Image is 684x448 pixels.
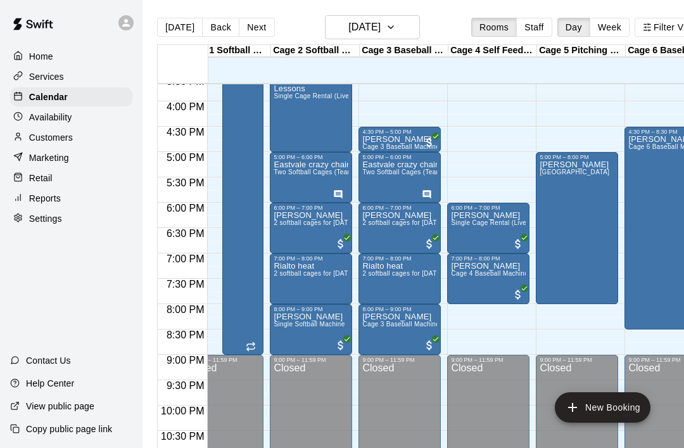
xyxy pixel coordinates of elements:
[10,209,132,228] a: Settings
[270,152,352,203] div: 5:00 PM – 6:00 PM: Eastvale crazy chains
[512,288,524,301] span: All customers have paid
[29,70,64,83] p: Services
[325,15,420,39] button: [DATE]
[555,392,650,423] button: add
[271,45,360,57] div: Cage 2 Softball Machine/Live
[274,154,348,160] div: 5:00 PM – 6:00 PM
[26,354,71,367] p: Contact Us
[360,45,448,57] div: Cage 3 Baseball Machine/Softball Machine
[334,339,347,352] span: All customers have paid
[29,151,69,164] p: Marketing
[362,205,437,211] div: 6:00 PM – 7:00 PM
[348,18,381,36] h6: [DATE]
[246,342,256,352] span: Recurring event
[270,203,352,253] div: 6:00 PM – 7:00 PM: Sofia Urzua
[239,18,274,37] button: Next
[471,18,517,37] button: Rooms
[163,304,208,315] span: 8:00 PM
[274,306,348,312] div: 8:00 PM – 9:00 PM
[29,172,53,184] p: Retail
[163,177,208,188] span: 5:30 PM
[163,253,208,264] span: 7:00 PM
[163,228,208,239] span: 6:30 PM
[333,189,343,200] svg: Has notes
[270,253,352,304] div: 7:00 PM – 8:00 PM: Rialto heat
[270,304,352,355] div: 8:00 PM – 9:00 PM: Joel Perez
[185,357,260,363] div: 9:00 PM – 11:59 PM
[29,91,68,103] p: Calendar
[362,129,437,135] div: 4:30 PM – 5:00 PM
[163,380,208,391] span: 9:30 PM
[557,18,590,37] button: Day
[358,152,441,203] div: 5:00 PM – 6:00 PM: Eastvale crazy chains
[163,203,208,214] span: 6:00 PM
[29,50,53,63] p: Home
[358,304,441,355] div: 8:00 PM – 9:00 PM: Tiffany Ramos
[358,203,441,253] div: 6:00 PM – 7:00 PM: Sofia Urzua
[358,253,441,304] div: 7:00 PM – 8:00 PM: Rialto heat
[274,321,345,328] span: Single Softball Machine
[29,212,62,225] p: Settings
[10,67,132,86] a: Services
[540,154,614,160] div: 5:00 PM – 8:00 PM
[163,355,208,366] span: 9:00 PM
[10,148,132,167] a: Marketing
[10,128,132,147] a: Customers
[202,18,239,37] button: Back
[10,47,132,66] a: Home
[29,131,73,144] p: Customers
[540,357,614,363] div: 9:00 PM – 11:59 PM
[362,306,437,312] div: 8:00 PM – 9:00 PM
[274,205,348,211] div: 6:00 PM – 7:00 PM
[362,321,440,328] span: Cage 3 Baseball Machine
[512,238,524,250] span: All customers have paid
[536,152,618,304] div: 5:00 PM – 8:00 PM: Kristi
[10,108,132,127] a: Availability
[334,238,347,250] span: All customers have paid
[274,270,413,277] span: 2 softball cages for [DATE],[DATE], Thursdays
[451,219,528,226] span: Single Cage Rental (Live)
[270,76,352,152] div: 3:30 PM – 5:00 PM: Lessons
[10,169,132,188] a: Retail
[274,357,348,363] div: 9:00 PM – 11:59 PM
[158,406,207,416] span: 10:00 PM
[362,154,437,160] div: 5:00 PM – 6:00 PM
[358,127,441,152] div: 4:30 PM – 5:00 PM: Wyatt Craven
[451,255,526,262] div: 7:00 PM – 8:00 PM
[274,93,351,99] span: Single Cage Rental (Live)
[274,169,410,176] span: Two Softball Cages (Team) Tuesdays/Fridays
[451,270,528,277] span: Cage 4 Baseball Machine
[537,45,626,57] div: Cage 5 Pitching Lane/Live
[182,45,271,57] div: Cage 1 Softball Machine/Live
[274,219,413,226] span: 2 softball cages for [DATE],[DATE], Thursdays
[451,357,526,363] div: 9:00 PM – 11:59 PM
[362,219,502,226] span: 2 softball cages for [DATE],[DATE], Thursdays
[362,169,498,176] span: Two Softball Cages (Team) Tuesdays/Fridays
[26,423,112,435] p: Copy public page link
[274,255,348,262] div: 7:00 PM – 8:00 PM
[163,330,208,340] span: 8:30 PM
[163,127,208,138] span: 4:30 PM
[451,205,526,211] div: 6:00 PM – 7:00 PM
[362,255,437,262] div: 7:00 PM – 8:00 PM
[26,377,74,390] p: Help Center
[10,87,132,106] a: Calendar
[422,189,432,200] svg: Has notes
[29,111,72,124] p: Availability
[163,152,208,163] span: 5:00 PM
[362,143,440,150] span: Cage 3 Baseball Machine
[423,339,436,352] span: All customers have paid
[516,18,552,37] button: Staff
[163,101,208,112] span: 4:00 PM
[540,169,609,176] span: [GEOGRAPHIC_DATA]
[447,253,529,304] div: 7:00 PM – 8:00 PM: Dominic Chavez
[423,136,436,149] span: All customers have paid
[10,189,132,208] div: Reports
